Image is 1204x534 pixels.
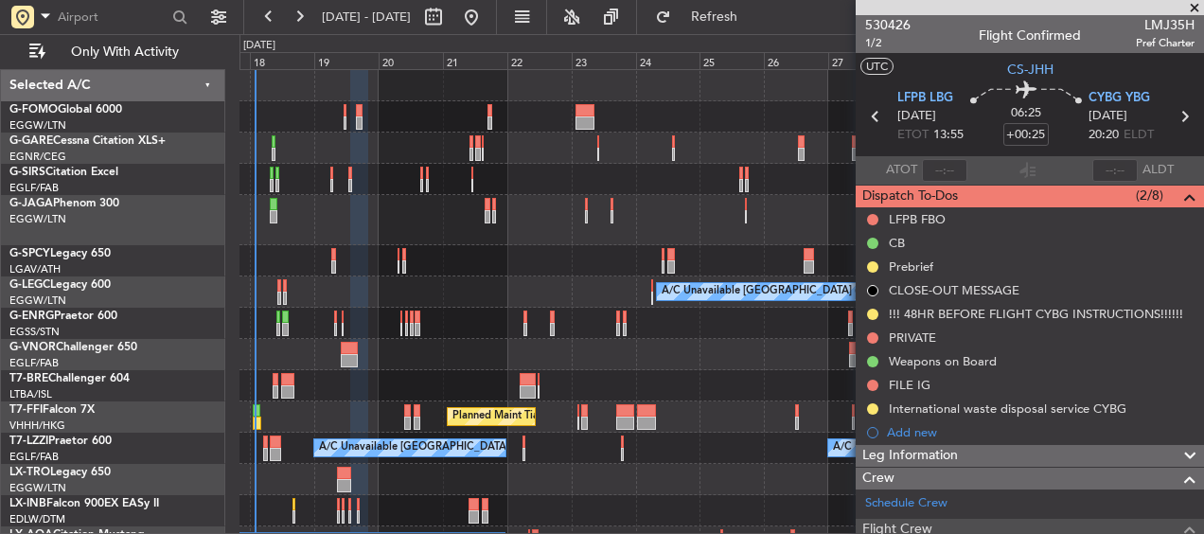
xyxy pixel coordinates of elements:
span: T7-LZZI [9,436,48,447]
div: 22 [507,52,572,69]
span: 13:55 [933,126,964,145]
div: 24 [636,52,700,69]
span: LFPB LBG [897,89,953,108]
input: --:-- [922,159,967,182]
a: EGGW/LTN [9,294,66,308]
span: ETOT [897,126,929,145]
div: 23 [572,52,636,69]
span: Pref Charter [1136,35,1195,51]
a: G-SIRSCitation Excel [9,167,118,178]
span: CYBG YBG [1089,89,1150,108]
a: LTBA/ISL [9,387,52,401]
span: 20:20 [1089,126,1119,145]
span: LX-INB [9,498,46,509]
div: 19 [314,52,379,69]
a: G-LEGCLegacy 600 [9,279,111,291]
a: VHHH/HKG [9,418,65,433]
div: 26 [764,52,828,69]
a: T7-FFIFalcon 7X [9,404,95,416]
button: Refresh [646,2,760,32]
div: PRIVATE [889,329,936,346]
span: G-JAGA [9,198,53,209]
a: EGSS/STN [9,325,60,339]
div: CLOSE-OUT MESSAGE [889,282,1019,298]
a: G-GARECessna Citation XLS+ [9,135,166,147]
button: UTC [860,58,894,75]
a: G-FOMOGlobal 6000 [9,104,122,116]
a: EGGW/LTN [9,212,66,226]
div: Add new [887,424,1195,440]
a: T7-LZZIPraetor 600 [9,436,112,447]
a: LGAV/ATH [9,262,61,276]
div: Prebrief [889,258,933,275]
div: 25 [699,52,764,69]
a: LX-TROLegacy 650 [9,467,111,478]
span: ELDT [1124,126,1154,145]
span: ALDT [1142,161,1174,180]
span: T7-FFI [9,404,43,416]
div: A/C Unavailable [GEOGRAPHIC_DATA] ([GEOGRAPHIC_DATA]) [833,434,1141,462]
a: EDLW/DTM [9,512,65,526]
div: International waste disposal service CYBG [889,400,1126,417]
span: Dispatch To-Dos [862,186,958,207]
a: EGLF/FAB [9,181,59,195]
span: LX-TRO [9,467,50,478]
span: [DATE] [1089,107,1127,126]
a: EGNR/CEG [9,150,66,164]
span: [DATE] - [DATE] [322,9,411,26]
div: Planned Maint Tianjin ([GEOGRAPHIC_DATA]) [452,402,673,431]
span: G-SIRS [9,167,45,178]
a: G-VNORChallenger 650 [9,342,137,353]
a: EGLF/FAB [9,450,59,464]
div: FILE IG [889,377,930,393]
span: G-VNOR [9,342,56,353]
a: Schedule Crew [865,494,947,513]
a: EGLF/FAB [9,356,59,370]
span: (2/8) [1136,186,1163,205]
a: EGGW/LTN [9,118,66,133]
div: 20 [379,52,443,69]
input: Airport [58,3,167,31]
span: 1/2 [865,35,911,51]
span: 530426 [865,15,911,35]
span: [DATE] [897,107,936,126]
span: G-GARE [9,135,53,147]
span: Only With Activity [49,45,200,59]
span: CS-JHH [1007,60,1053,80]
div: CB [889,235,905,251]
a: T7-BREChallenger 604 [9,373,130,384]
div: LFPB FBO [889,211,946,227]
span: Leg Information [862,445,958,467]
div: Weapons on Board [889,353,997,369]
a: LX-INBFalcon 900EX EASy II [9,498,159,509]
div: !!! 48HR BEFORE FLIGHT CYBG INSTRUCTIONS!!!!!! [889,306,1183,322]
span: G-LEGC [9,279,50,291]
button: Only With Activity [21,37,205,67]
div: 18 [250,52,314,69]
div: [DATE] [243,38,275,54]
div: 21 [443,52,507,69]
a: G-SPCYLegacy 650 [9,248,111,259]
span: 06:25 [1011,104,1041,123]
a: EGGW/LTN [9,481,66,495]
div: 27 [828,52,893,69]
span: G-FOMO [9,104,58,116]
div: Flight Confirmed [979,26,1081,45]
span: G-SPCY [9,248,50,259]
a: G-JAGAPhenom 300 [9,198,119,209]
div: A/C Unavailable [GEOGRAPHIC_DATA] ([GEOGRAPHIC_DATA]) [662,277,969,306]
span: T7-BRE [9,373,48,384]
span: Crew [862,468,894,489]
span: Refresh [675,10,754,24]
div: A/C Unavailable [GEOGRAPHIC_DATA] ([GEOGRAPHIC_DATA]) [319,434,627,462]
a: G-ENRGPraetor 600 [9,311,117,322]
span: LMJ35H [1136,15,1195,35]
span: G-ENRG [9,311,54,322]
span: ATOT [886,161,917,180]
